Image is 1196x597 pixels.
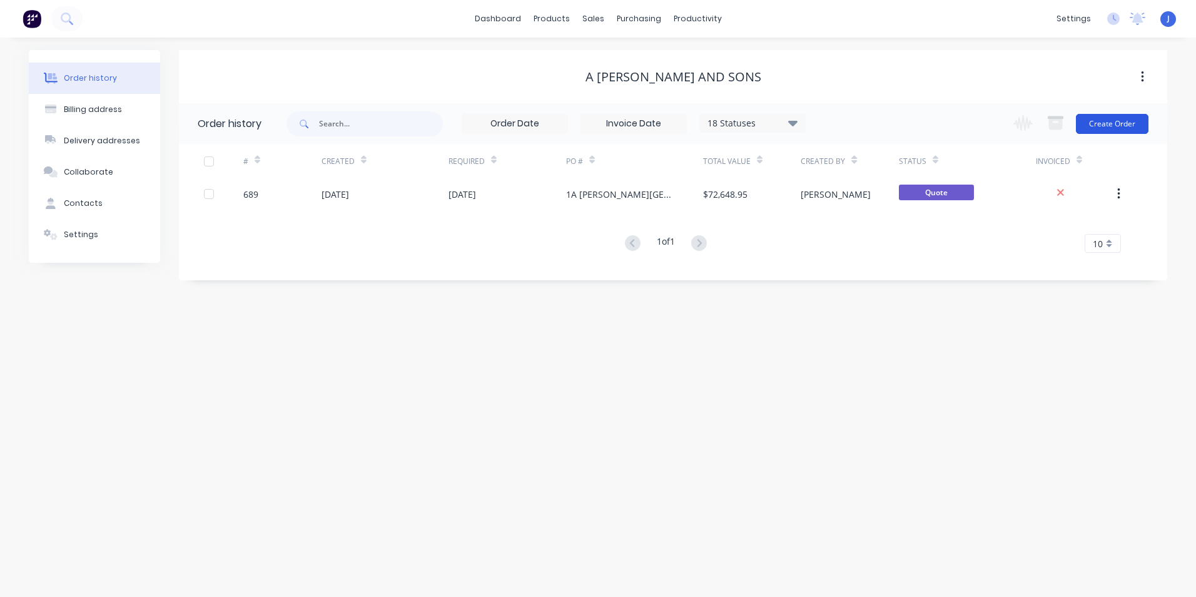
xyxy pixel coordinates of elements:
div: Collaborate [64,166,113,178]
img: Factory [23,9,41,28]
div: 1 of 1 [657,235,675,253]
div: Order history [198,116,261,131]
div: Created By [801,156,845,167]
div: Required [448,144,566,178]
button: Settings [29,219,160,250]
div: Invoiced [1036,144,1114,178]
div: Required [448,156,485,167]
div: Invoiced [1036,156,1070,167]
button: Collaborate [29,156,160,188]
span: J [1167,13,1170,24]
div: 1A [PERSON_NAME][GEOGRAPHIC_DATA][PERSON_NAME] [566,188,678,201]
div: Total Value [703,144,801,178]
div: # [243,156,248,167]
div: Contacts [64,198,103,209]
div: purchasing [611,9,667,28]
button: Order history [29,63,160,94]
div: [PERSON_NAME] [801,188,871,201]
div: settings [1050,9,1097,28]
div: Order history [64,73,117,84]
div: Created [322,156,355,167]
button: Delivery addresses [29,125,160,156]
div: Created [322,144,448,178]
div: sales [576,9,611,28]
div: [DATE] [448,188,476,201]
div: productivity [667,9,728,28]
a: dashboard [469,9,527,28]
button: Billing address [29,94,160,125]
button: Create Order [1076,114,1148,134]
div: Settings [64,229,98,240]
div: Status [899,156,926,167]
input: Search... [319,111,443,136]
div: $72,648.95 [703,188,747,201]
input: Invoice Date [581,115,686,133]
button: Contacts [29,188,160,219]
div: PO # [566,156,583,167]
div: Total Value [703,156,751,167]
div: Billing address [64,104,122,115]
div: products [527,9,576,28]
input: Order Date [462,115,567,133]
div: Delivery addresses [64,135,140,146]
div: Status [899,144,1036,178]
span: 10 [1093,237,1103,250]
div: [DATE] [322,188,349,201]
div: A [PERSON_NAME] AND SONS [585,69,761,84]
span: Quote [899,185,974,200]
div: 689 [243,188,258,201]
div: 18 Statuses [700,116,805,130]
div: PO # [566,144,703,178]
div: # [243,144,322,178]
div: Created By [801,144,898,178]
